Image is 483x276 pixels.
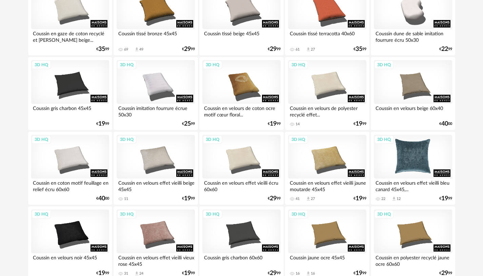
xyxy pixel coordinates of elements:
[31,104,109,117] div: Coussin gris charbon 45x45
[371,57,455,130] a: 3D HQ Coussin en velours beige 60x40 €4000
[374,29,452,43] div: Coussin dune de sable imitation fourrure écru 50x30
[117,104,195,117] div: Coussin imitation fourrure écrue 50x30
[202,104,280,117] div: Coussin en velours de coton ocre motif cœur floral...
[96,271,109,276] div: € 99
[439,196,452,201] div: € 99
[268,271,281,276] div: € 99
[32,210,51,219] div: 3D HQ
[203,210,222,219] div: 3D HQ
[374,179,452,192] div: Coussin en velours effet vieilli bleu canard 45x45,...
[124,271,128,276] div: 31
[374,135,394,144] div: 3D HQ
[96,47,109,52] div: € 99
[356,271,362,276] span: 19
[270,271,277,276] span: 29
[288,60,308,69] div: 3D HQ
[441,122,448,126] span: 40
[28,132,112,205] a: 3D HQ Coussin en coton motif feuillage en relief écru 60x60 €4000
[199,57,283,130] a: 3D HQ Coussin en velours de coton ocre motif cœur floral... €1999
[288,135,308,144] div: 3D HQ
[117,135,137,144] div: 3D HQ
[182,271,195,276] div: € 99
[311,271,315,276] div: 16
[139,271,143,276] div: 24
[139,47,143,52] div: 49
[31,29,109,43] div: Coussin en gaze de coton recyclé et [PERSON_NAME] beige...
[98,47,105,52] span: 35
[288,29,366,43] div: Coussin tissé terracotta 40x60
[306,271,311,276] span: Download icon
[288,210,308,219] div: 3D HQ
[134,271,139,276] span: Download icon
[117,29,195,43] div: Coussin tissé bronze 45x45
[184,271,191,276] span: 19
[202,29,280,43] div: Coussin tissé beige 45x45
[270,122,277,126] span: 19
[296,197,300,201] div: 41
[371,132,455,205] a: 3D HQ Coussin en velours effet vieilli bleu canard 45x45,... 22 Download icon 12 €1999
[202,253,280,267] div: Coussin gris charbon 60x60
[117,210,137,219] div: 3D HQ
[288,253,366,267] div: Coussin jaune ocre 45x45
[439,47,452,52] div: € 99
[397,197,401,201] div: 12
[374,210,394,219] div: 3D HQ
[114,57,198,130] a: 3D HQ Coussin imitation fourrure écrue 50x30 €2599
[270,196,277,201] span: 29
[296,271,300,276] div: 16
[96,196,109,201] div: € 00
[356,122,362,126] span: 19
[356,196,362,201] span: 19
[202,179,280,192] div: Coussin en velours effet vieilli écru 60x60
[31,179,109,192] div: Coussin en coton motif feuillage en relief écru 60x60
[28,57,112,130] a: 3D HQ Coussin gris charbon 45x45 €1999
[296,47,300,52] div: 61
[354,271,366,276] div: € 99
[199,132,283,205] a: 3D HQ Coussin en velours effet vieilli écru 60x60 €2999
[114,132,198,205] a: 3D HQ Coussin en velours effet vieilli beige 45x45 11 €1999
[117,179,195,192] div: Coussin en velours effet vieilli beige 45x45
[441,47,448,52] span: 22
[124,197,128,201] div: 11
[374,60,394,69] div: 3D HQ
[311,197,315,201] div: 27
[268,47,281,52] div: € 99
[268,122,281,126] div: € 99
[98,196,105,201] span: 40
[374,253,452,267] div: Coussin en polyester recyclé jaune ocre 60x60
[117,253,195,267] div: Coussin en velours effet vieilli vieux rose 45x45
[32,135,51,144] div: 3D HQ
[203,135,222,144] div: 3D HQ
[182,122,195,126] div: € 99
[124,47,128,52] div: 69
[354,122,366,126] div: € 99
[306,196,311,201] span: Download icon
[134,47,139,52] span: Download icon
[306,47,311,52] span: Download icon
[296,122,300,127] div: 14
[182,47,195,52] div: € 99
[311,47,315,52] div: 27
[98,122,105,126] span: 19
[270,47,277,52] span: 29
[391,196,397,201] span: Download icon
[441,271,448,276] span: 29
[288,179,366,192] div: Coussin en velours effet vieilli jaune moutarde 45x45
[203,60,222,69] div: 3D HQ
[285,57,369,130] a: 3D HQ Coussin en velours de polyester recyclé effet... 14 €1999
[32,60,51,69] div: 3D HQ
[439,122,452,126] div: € 00
[98,271,105,276] span: 19
[354,47,366,52] div: € 99
[381,197,385,201] div: 22
[268,196,281,201] div: € 99
[439,271,452,276] div: € 99
[288,104,366,117] div: Coussin en velours de polyester recyclé effet...
[285,132,369,205] a: 3D HQ Coussin en velours effet vieilli jaune moutarde 45x45 41 Download icon 27 €1999
[184,47,191,52] span: 29
[182,196,195,201] div: € 99
[117,60,137,69] div: 3D HQ
[184,122,191,126] span: 25
[354,196,366,201] div: € 99
[184,196,191,201] span: 19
